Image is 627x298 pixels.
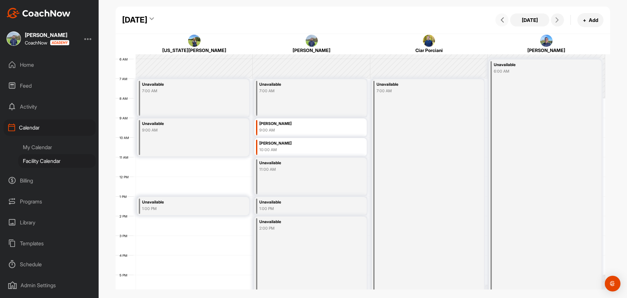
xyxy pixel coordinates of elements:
[494,61,581,69] div: Unavailable
[498,47,595,54] div: [PERSON_NAME]
[605,276,620,291] div: Open Intercom Messenger
[142,120,229,128] div: Unavailable
[116,77,134,81] div: 7 AM
[122,14,147,26] div: [DATE]
[4,256,96,272] div: Schedule
[188,35,201,47] img: square_97d7065dee9584326f299e5bc88bd91d.jpg
[4,57,96,73] div: Home
[18,140,96,154] div: My Calendar
[4,193,96,210] div: Programs
[116,214,134,218] div: 2 PM
[259,225,346,231] div: 2:00 PM
[4,235,96,252] div: Templates
[142,81,229,88] div: Unavailable
[377,88,464,94] div: 7:00 AM
[577,13,603,27] button: +Add
[116,175,135,179] div: 12 PM
[494,68,581,74] div: 6:00 AM
[259,81,346,88] div: Unavailable
[4,277,96,293] div: Admin Settings
[18,154,96,168] div: Facility Calendar
[259,159,346,167] div: Unavailable
[116,273,134,277] div: 5 PM
[116,136,136,140] div: 10 AM
[259,206,346,212] div: 1:00 PM
[259,140,346,147] div: [PERSON_NAME]
[263,47,361,54] div: [PERSON_NAME]
[259,127,346,133] div: 9:00 AM
[4,78,96,94] div: Feed
[510,13,549,26] button: [DATE]
[377,81,464,88] div: Unavailable
[583,17,586,24] span: +
[7,8,71,18] img: CoachNow
[116,234,134,238] div: 3 PM
[146,47,243,54] div: [US_STATE][PERSON_NAME]
[116,254,134,257] div: 4 PM
[142,206,229,212] div: 1:00 PM
[259,218,346,226] div: Unavailable
[259,147,346,153] div: 10:00 AM
[142,127,229,133] div: 9:00 AM
[423,35,435,47] img: square_b4d54992daa58f12b60bc3814c733fd4.jpg
[116,155,135,159] div: 11 AM
[259,88,346,94] div: 7:00 AM
[380,47,478,54] div: Ciar Porciani
[116,57,134,61] div: 6 AM
[142,88,229,94] div: 7:00 AM
[259,120,346,128] div: [PERSON_NAME]
[142,199,229,206] div: Unavailable
[25,40,69,45] div: CoachNow
[4,214,96,231] div: Library
[50,40,69,45] img: CoachNow acadmey
[4,172,96,189] div: Billing
[259,167,346,172] div: 11:00 AM
[540,35,553,47] img: square_909ed3242d261a915dd01046af216775.jpg
[4,119,96,136] div: Calendar
[116,195,133,199] div: 1 PM
[306,35,318,47] img: square_e7f01a7cdd3d5cba7fa3832a10add056.jpg
[116,96,134,100] div: 8 AM
[116,116,134,120] div: 9 AM
[25,32,69,38] div: [PERSON_NAME]
[259,199,346,206] div: Unavailable
[4,98,96,115] div: Activity
[7,31,21,46] img: square_e7f01a7cdd3d5cba7fa3832a10add056.jpg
